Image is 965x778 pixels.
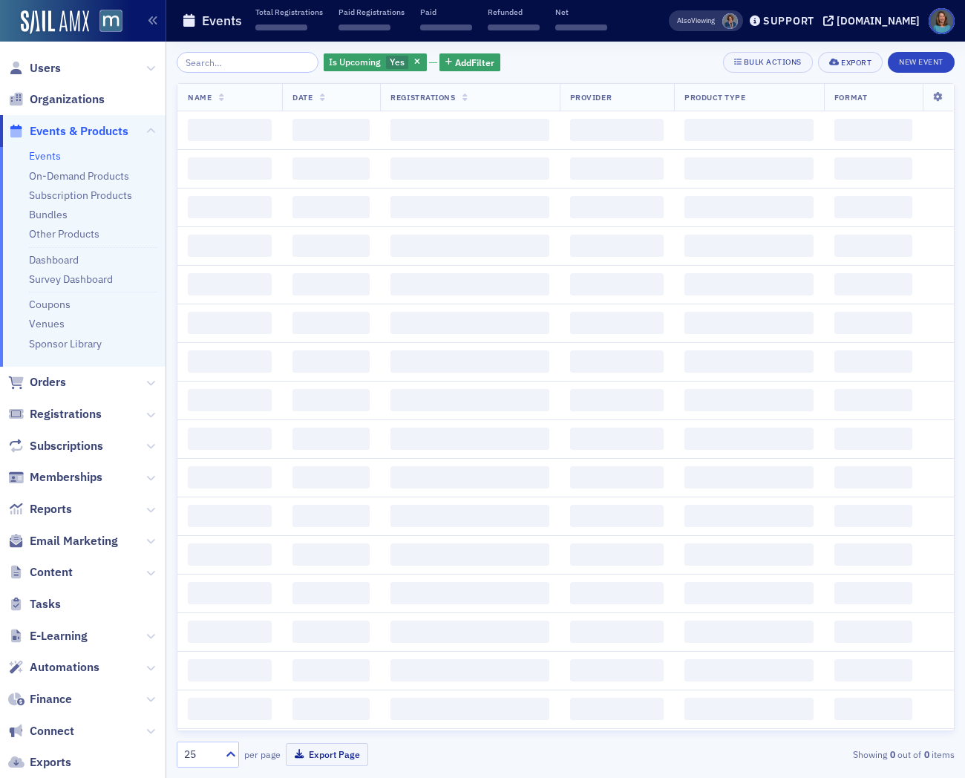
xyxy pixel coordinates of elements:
span: ‌ [570,582,664,604]
span: ‌ [188,428,272,450]
div: Export [841,59,871,67]
span: ‌ [834,621,912,643]
span: ‌ [555,24,607,30]
a: Email Marketing [8,533,118,549]
span: Registrations [390,92,455,102]
span: ‌ [188,582,272,604]
span: ‌ [292,235,370,257]
button: New Event [888,52,955,73]
span: ‌ [390,235,549,257]
span: ‌ [834,350,912,373]
a: Tasks [8,596,61,612]
p: Net [555,7,607,17]
span: ‌ [292,389,370,411]
span: ‌ [188,235,272,257]
span: ‌ [570,350,664,373]
span: ‌ [684,621,814,643]
span: ‌ [292,428,370,450]
button: Export Page [286,743,368,766]
span: Reports [30,501,72,517]
span: ‌ [570,196,664,218]
a: Finance [8,691,72,707]
span: Connect [30,723,74,739]
a: Organizations [8,91,105,108]
a: On-Demand Products [29,169,129,183]
span: ‌ [390,698,549,720]
span: ‌ [570,505,664,527]
span: ‌ [684,428,814,450]
label: per page [244,748,281,761]
span: ‌ [684,119,814,141]
span: ‌ [292,659,370,681]
span: ‌ [570,157,664,180]
span: ‌ [684,466,814,488]
span: ‌ [292,119,370,141]
span: ‌ [390,543,549,566]
span: ‌ [390,312,549,334]
span: Registrations [30,406,102,422]
span: Add Filter [455,56,494,69]
span: Users [30,60,61,76]
a: Sponsor Library [29,337,102,350]
a: Connect [8,723,74,739]
span: Automations [30,659,99,676]
span: Tasks [30,596,61,612]
div: 25 [184,747,217,762]
a: New Event [888,54,955,68]
span: ‌ [390,582,549,604]
a: Orders [8,374,66,390]
span: Provider [570,92,612,102]
span: ‌ [570,273,664,295]
span: Date [292,92,313,102]
span: ‌ [338,24,390,30]
a: Automations [8,659,99,676]
a: Registrations [8,406,102,422]
span: Organizations [30,91,105,108]
span: ‌ [570,389,664,411]
span: ‌ [570,235,664,257]
span: ‌ [292,312,370,334]
p: Paid Registrations [338,7,405,17]
span: ‌ [188,466,272,488]
span: ‌ [292,157,370,180]
span: ‌ [834,196,912,218]
button: [DOMAIN_NAME] [823,16,925,26]
span: ‌ [390,273,549,295]
a: Bundles [29,208,68,221]
span: ‌ [570,428,664,450]
span: ‌ [570,621,664,643]
span: ‌ [834,235,912,257]
div: Bulk Actions [744,58,802,66]
span: ‌ [834,428,912,450]
a: Coupons [29,298,71,311]
span: Viewing [677,16,715,26]
span: Is Upcoming [329,56,381,68]
a: View Homepage [89,10,122,35]
img: SailAMX [99,10,122,33]
span: ‌ [684,582,814,604]
a: Events & Products [8,123,128,140]
span: ‌ [570,543,664,566]
span: ‌ [420,24,472,30]
span: Chris Dougherty [722,13,738,29]
span: ‌ [684,389,814,411]
a: Other Products [29,227,99,241]
span: Content [30,564,73,581]
span: ‌ [684,312,814,334]
button: AddFilter [439,53,500,72]
span: Events & Products [30,123,128,140]
h1: Events [202,12,242,30]
span: ‌ [488,24,540,30]
span: ‌ [684,505,814,527]
span: Profile [929,8,955,34]
span: ‌ [292,582,370,604]
span: Name [188,92,212,102]
span: Exports [30,754,71,771]
span: ‌ [390,157,549,180]
span: ‌ [834,698,912,720]
span: ‌ [684,698,814,720]
div: Yes [324,53,427,72]
span: ‌ [684,273,814,295]
span: ‌ [188,273,272,295]
span: Subscriptions [30,438,103,454]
